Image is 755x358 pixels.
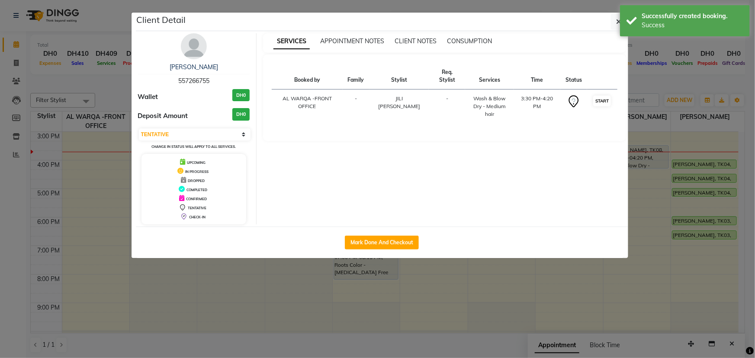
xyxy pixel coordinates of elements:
[273,34,310,49] span: SERVICES
[138,92,158,102] span: Wallet
[447,37,492,45] span: CONSUMPTION
[343,89,369,124] td: -
[465,63,514,89] th: Services
[470,95,508,118] div: Wash & Blow Dry - Medium hair
[188,179,205,183] span: DROPPED
[185,169,209,174] span: IN PROGRESS
[138,111,188,121] span: Deposit Amount
[514,89,561,124] td: 3:30 PM-4:20 PM
[188,206,206,210] span: TENTATIVE
[137,13,186,26] h5: Client Detail
[186,197,207,201] span: CONFIRMED
[178,77,209,85] span: 557266755
[151,144,236,149] small: Change in status will apply to all services.
[232,108,250,121] h3: DH0
[187,160,206,165] span: UPCOMING
[181,33,207,59] img: avatar
[378,95,420,109] span: JILI [PERSON_NAME]
[642,12,743,21] div: Successfully created booking.
[593,96,611,106] button: START
[320,37,384,45] span: APPOINTMENT NOTES
[369,63,429,89] th: Stylist
[560,63,587,89] th: Status
[429,89,465,124] td: -
[272,89,343,124] td: AL WARQA -FRONT OFFICE
[186,188,207,192] span: COMPLETED
[170,63,218,71] a: [PERSON_NAME]
[189,215,206,219] span: CHECK-IN
[232,89,250,102] h3: DH0
[395,37,437,45] span: CLIENT NOTES
[642,21,743,30] div: Success
[514,63,561,89] th: Time
[429,63,465,89] th: Req. Stylist
[343,63,369,89] th: Family
[272,63,343,89] th: Booked by
[345,236,419,249] button: Mark Done And Checkout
